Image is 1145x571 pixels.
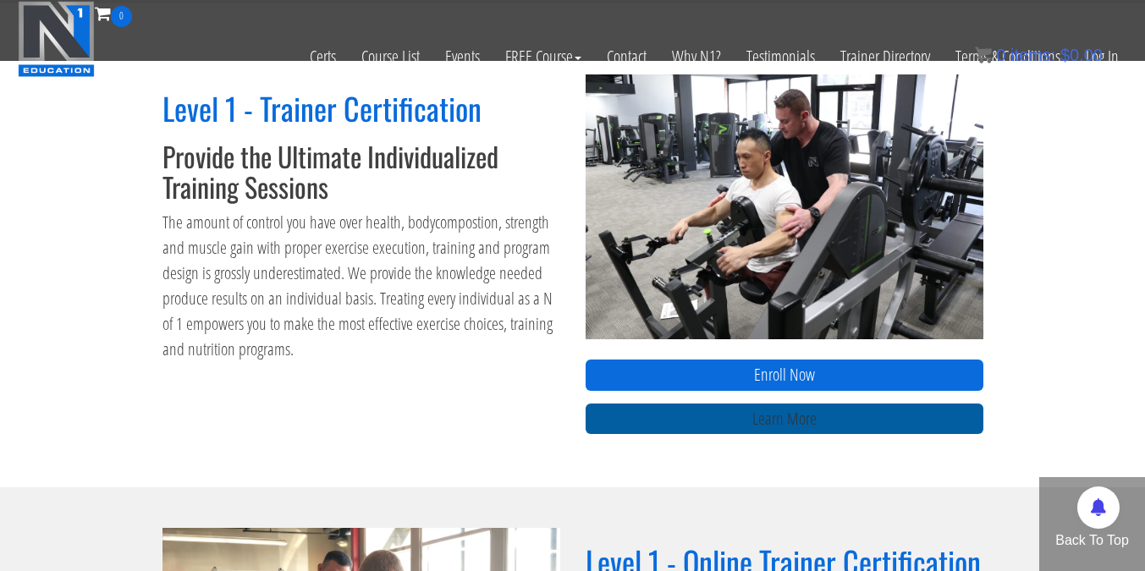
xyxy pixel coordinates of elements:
span: 0 [996,46,1005,64]
a: Course List [349,27,432,86]
span: $ [1060,46,1070,64]
a: Certs [297,27,349,86]
a: Contact [594,27,659,86]
span: 0 [111,6,132,27]
img: icon11.png [975,47,992,63]
h3: Provide the Ultimate Individualized Training Sessions [162,141,560,200]
a: 0 [95,2,132,25]
a: Testimonials [734,27,828,86]
a: Events [432,27,493,86]
a: Log In [1073,27,1131,86]
img: n1-education [18,1,95,77]
a: Terms & Conditions [943,27,1073,86]
a: Trainer Directory [828,27,943,86]
h2: Level 1 - Trainer Certification [162,91,560,125]
a: Learn More [586,404,983,435]
a: Why N1? [659,27,734,86]
a: 0 items: $0.00 [975,46,1103,64]
span: items: [1010,46,1055,64]
a: FREE Course [493,27,594,86]
bdi: 0.00 [1060,46,1103,64]
p: The amount of control you have over health, bodycompostion, strength and muscle gain with proper ... [162,210,560,362]
a: Enroll Now [586,360,983,391]
img: n1-trainer [586,74,983,339]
